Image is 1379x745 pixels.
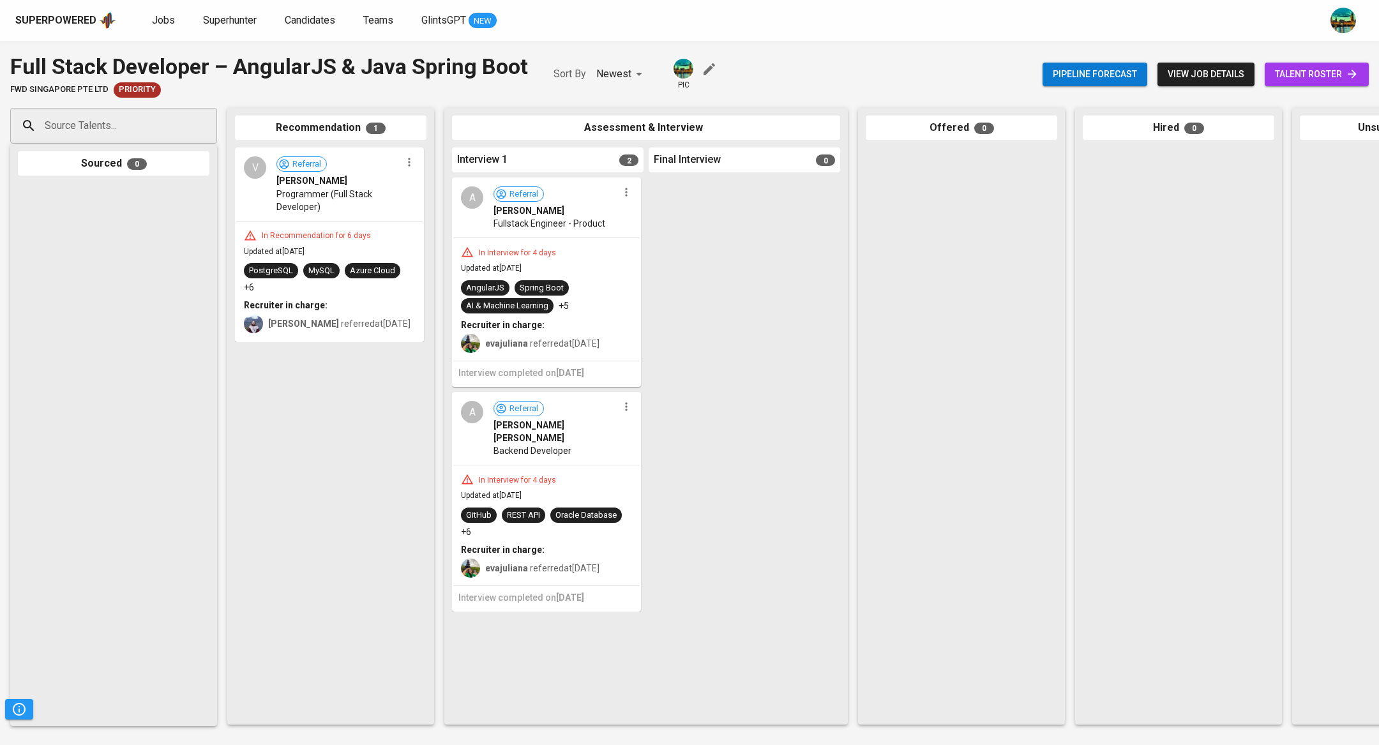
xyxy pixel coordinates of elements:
[556,592,584,603] span: [DATE]
[287,158,326,170] span: Referral
[504,403,543,415] span: Referral
[268,319,411,329] span: referred at [DATE]
[244,281,254,294] p: +6
[494,419,618,444] span: [PERSON_NAME] [PERSON_NAME]
[99,11,116,30] img: app logo
[257,230,376,241] div: In Recommendation for 6 days
[452,392,641,612] div: AReferral[PERSON_NAME] [PERSON_NAME]Backend DeveloperIn Interview for 4 daysUpdated at[DATE]GitHu...
[1168,66,1244,82] span: view job details
[244,314,263,333] img: christine.raharja@glints.com
[268,319,339,329] b: [PERSON_NAME]
[1265,63,1369,86] a: talent roster
[152,14,175,26] span: Jobs
[816,154,835,166] span: 0
[556,368,584,378] span: [DATE]
[244,247,305,256] span: Updated at [DATE]
[485,563,528,573] b: evajuliana
[452,116,840,140] div: Assessment & Interview
[10,51,528,82] div: Full Stack Developer – AngularJS & Java Spring Boot
[363,13,396,29] a: Teams
[114,84,161,96] span: Priority
[507,509,540,522] div: REST API
[672,57,695,91] div: pic
[596,63,647,86] div: Newest
[474,248,561,259] div: In Interview for 4 days
[494,217,605,230] span: Fullstack Engineer - Product
[466,300,548,312] div: AI & Machine Learning
[461,186,483,209] div: A
[458,366,635,380] h6: Interview completed on
[555,509,617,522] div: Oracle Database
[203,13,259,29] a: Superhunter
[466,509,492,522] div: GitHub
[276,188,401,213] span: Programmer (Full Stack Developer)
[114,82,161,98] div: New Job received from Demand Team
[452,177,641,387] div: AReferral[PERSON_NAME]Fullstack Engineer - ProductIn Interview for 4 daysUpdated at[DATE]AngularJ...
[654,153,721,167] span: Final Interview
[457,153,508,167] span: Interview 1
[458,591,635,605] h6: Interview completed on
[485,338,599,349] span: referred at [DATE]
[461,491,522,500] span: Updated at [DATE]
[596,66,631,82] p: Newest
[203,14,257,26] span: Superhunter
[244,300,328,310] b: Recruiter in charge:
[504,188,543,200] span: Referral
[10,84,109,96] span: FWD Singapore Pte Ltd
[276,174,347,187] span: [PERSON_NAME]
[15,11,116,30] a: Superpoweredapp logo
[461,264,522,273] span: Updated at [DATE]
[469,15,497,27] span: NEW
[1184,123,1204,134] span: 0
[1053,66,1137,82] span: Pipeline forecast
[1330,8,1356,33] img: a5d44b89-0c59-4c54-99d0-a63b29d42bd3.jpg
[554,66,586,82] p: Sort By
[152,13,177,29] a: Jobs
[461,401,483,423] div: A
[1275,66,1359,82] span: talent roster
[494,444,571,457] span: Backend Developer
[127,158,147,170] span: 0
[350,265,395,277] div: Azure Cloud
[520,282,564,294] div: Spring Boot
[866,116,1057,140] div: Offered
[421,14,466,26] span: GlintsGPT
[461,525,471,538] p: +6
[974,123,994,134] span: 0
[210,124,213,127] button: Open
[244,156,266,179] div: V
[1083,116,1274,140] div: Hired
[285,14,335,26] span: Candidates
[461,320,545,330] b: Recruiter in charge:
[461,334,480,353] img: eva@glints.com
[461,545,545,555] b: Recruiter in charge:
[285,13,338,29] a: Candidates
[235,116,426,140] div: Recommendation
[494,204,564,217] span: [PERSON_NAME]
[421,13,497,29] a: GlintsGPT NEW
[1157,63,1255,86] button: view job details
[485,563,599,573] span: referred at [DATE]
[15,13,96,28] div: Superpowered
[619,154,638,166] span: 2
[474,475,561,486] div: In Interview for 4 days
[18,151,209,176] div: Sourced
[308,265,335,277] div: MySQL
[1043,63,1147,86] button: Pipeline forecast
[461,559,480,578] img: eva@glints.com
[363,14,393,26] span: Teams
[466,282,504,294] div: AngularJS
[235,147,424,342] div: VReferral[PERSON_NAME]Programmer (Full Stack Developer)In Recommendation for 6 daysUpdated at[DAT...
[674,59,693,79] img: a5d44b89-0c59-4c54-99d0-a63b29d42bd3.jpg
[249,265,293,277] div: PostgreSQL
[366,123,386,134] span: 1
[485,338,528,349] b: evajuliana
[5,699,33,719] button: Pipeline Triggers
[559,299,569,312] p: +5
